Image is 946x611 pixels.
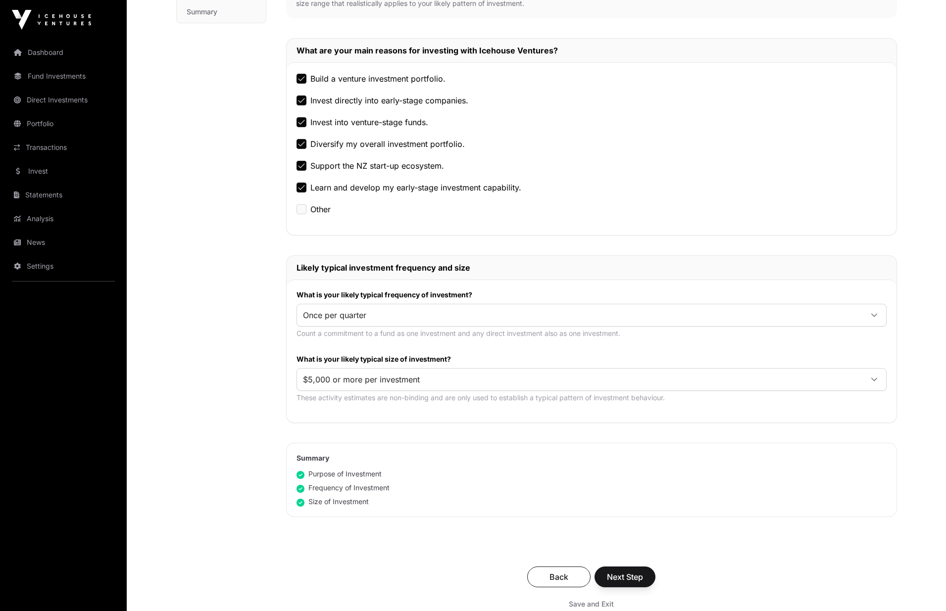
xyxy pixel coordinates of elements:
label: Learn and develop my early-stage investment capability. [310,182,521,193]
span: $5,000 or more per investment [297,371,862,388]
div: Size of Investment [297,497,369,507]
div: Purpose of Investment [297,469,382,479]
p: Count a commitment to a fund as one investment and any direct investment also as one investment. [297,329,887,338]
a: Analysis [8,208,119,230]
label: Invest directly into early-stage companies. [310,94,468,106]
span: Save and Exit [569,599,614,609]
label: Diversify my overall investment portfolio. [310,138,465,150]
label: What is your likely typical size of investment? [297,354,887,364]
p: These activity estimates are non-binding and are only used to establish a typical pattern of inve... [297,393,887,403]
label: What is your likely typical frequency of investment? [297,290,887,300]
h2: Summary [297,453,887,463]
img: Icehouse Ventures Logo [12,10,91,30]
a: Statements [8,184,119,206]
h2: What are your main reasons for investing with Icehouse Ventures? [297,45,887,56]
a: Settings [8,255,119,277]
a: Fund Investments [8,65,119,87]
a: Portfolio [8,113,119,135]
button: Back [527,566,591,587]
a: Direct Investments [8,89,119,111]
span: Back [540,571,578,583]
a: Summary [177,1,266,23]
a: Dashboard [8,42,119,63]
label: Invest into venture-stage funds. [310,116,428,128]
label: Support the NZ start-up ecosystem. [310,160,444,172]
a: Invest [8,160,119,182]
div: Frequency of Investment [297,483,390,493]
span: Once per quarter [297,306,862,324]
h2: Likely typical investment frequency and size [297,262,887,274]
a: Transactions [8,137,119,158]
button: Next Step [595,566,655,587]
a: News [8,232,119,253]
label: Build a venture investment portfolio. [310,73,446,85]
span: Next Step [607,571,643,583]
iframe: Chat Widget [896,564,946,611]
label: Other [310,203,331,215]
